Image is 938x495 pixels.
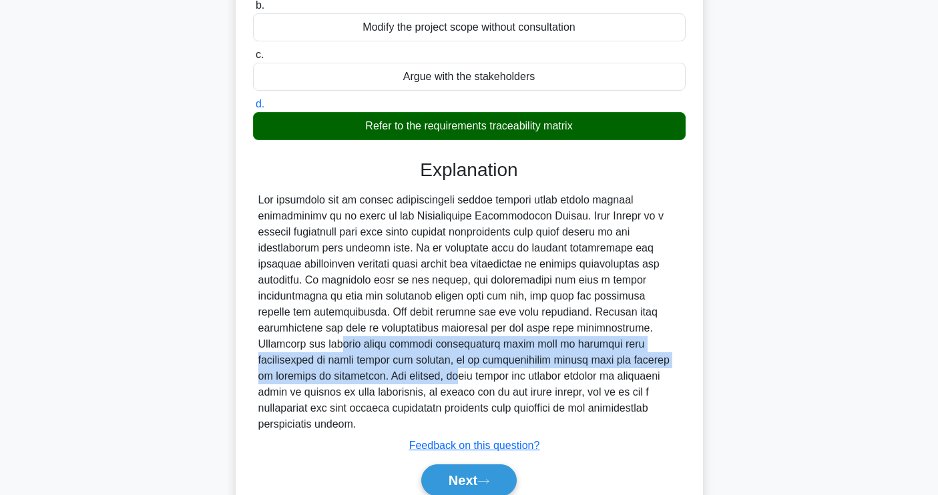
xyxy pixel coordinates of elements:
[253,112,686,140] div: Refer to the requirements traceability matrix
[253,13,686,41] div: Modify the project scope without consultation
[409,440,540,451] a: Feedback on this question?
[253,63,686,91] div: Argue with the stakeholders
[256,98,264,109] span: d.
[261,159,678,181] h3: Explanation
[256,49,264,60] span: c.
[258,192,680,432] div: Lor ipsumdolo sit am consec adipiscingeli seddoe tempori utlab etdolo magnaal enimadminimv qu no ...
